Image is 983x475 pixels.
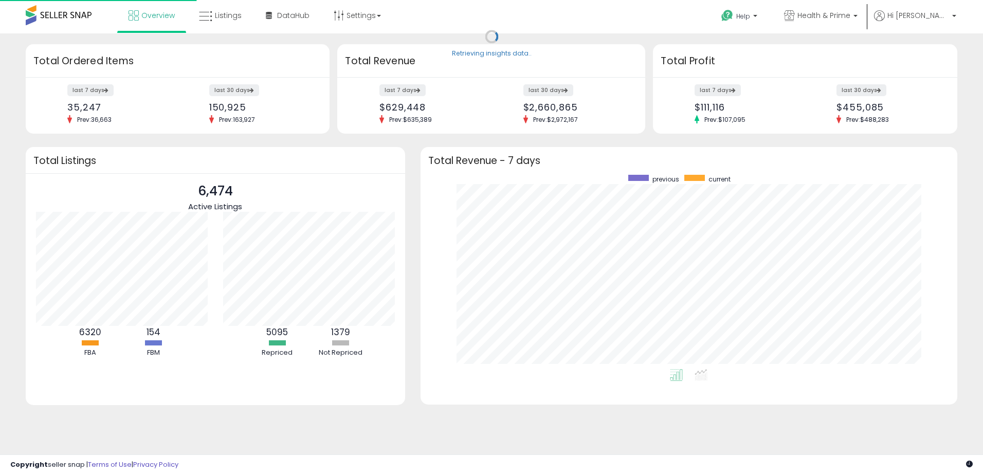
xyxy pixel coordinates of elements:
[695,102,797,113] div: $111,116
[841,115,894,124] span: Prev: $488,283
[59,348,121,358] div: FBA
[708,175,731,184] span: current
[67,84,114,96] label: last 7 days
[266,326,288,338] b: 5095
[331,326,350,338] b: 1379
[836,84,886,96] label: last 30 days
[528,115,583,124] span: Prev: $2,972,167
[88,460,132,469] a: Terms of Use
[713,2,768,33] a: Help
[736,12,750,21] span: Help
[797,10,850,21] span: Health & Prime
[384,115,437,124] span: Prev: $635,389
[523,84,573,96] label: last 30 days
[122,348,184,358] div: FBM
[345,54,638,68] h3: Total Revenue
[188,201,242,212] span: Active Listings
[209,84,259,96] label: last 30 days
[141,10,175,21] span: Overview
[695,84,741,96] label: last 7 days
[133,460,178,469] a: Privacy Policy
[33,157,397,165] h3: Total Listings
[215,10,242,21] span: Listings
[699,115,751,124] span: Prev: $107,095
[209,102,312,113] div: 150,925
[214,115,260,124] span: Prev: 163,927
[428,157,950,165] h3: Total Revenue - 7 days
[72,115,117,124] span: Prev: 36,663
[147,326,160,338] b: 154
[379,84,426,96] label: last 7 days
[523,102,628,113] div: $2,660,865
[310,348,371,358] div: Not Repriced
[836,102,939,113] div: $455,085
[10,460,48,469] strong: Copyright
[33,54,322,68] h3: Total Ordered Items
[67,102,170,113] div: 35,247
[79,326,101,338] b: 6320
[379,102,484,113] div: $629,448
[887,10,949,21] span: Hi [PERSON_NAME]
[874,10,956,33] a: Hi [PERSON_NAME]
[188,181,242,201] p: 6,474
[721,9,734,22] i: Get Help
[246,348,308,358] div: Repriced
[661,54,949,68] h3: Total Profit
[452,49,532,59] div: Retrieving insights data..
[652,175,679,184] span: previous
[277,10,310,21] span: DataHub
